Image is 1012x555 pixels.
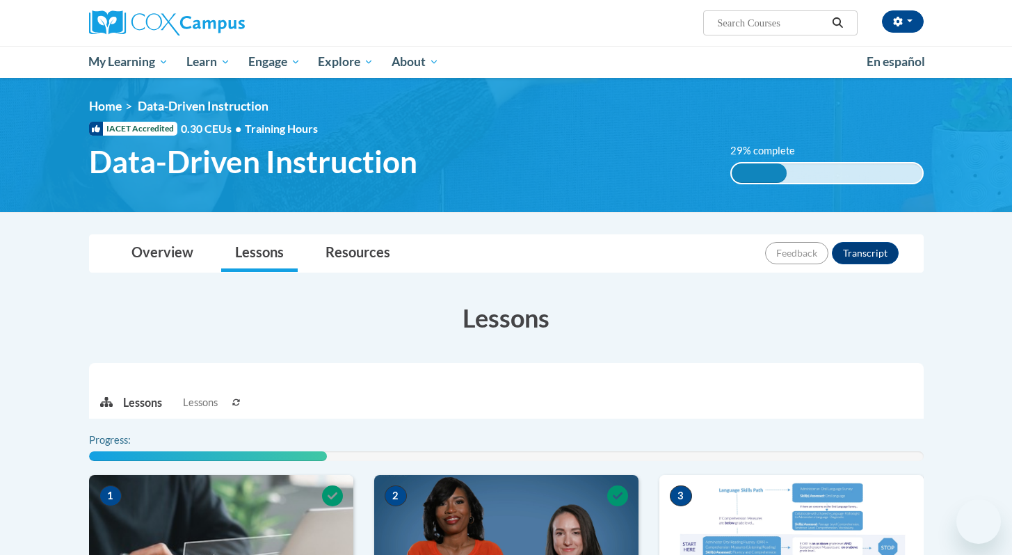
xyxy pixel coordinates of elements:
[827,15,848,31] button: Search
[89,99,122,113] a: Home
[248,54,300,70] span: Engage
[239,46,310,78] a: Engage
[221,235,298,272] a: Lessons
[89,300,924,335] h3: Lessons
[183,395,218,410] span: Lessons
[89,143,417,180] span: Data-Driven Instruction
[385,485,407,506] span: 2
[235,122,241,135] span: •
[181,121,245,136] span: 0.30 CEUs
[882,10,924,33] button: Account Settings
[89,10,353,35] a: Cox Campus
[730,143,810,159] label: 29% complete
[138,99,268,113] span: Data-Driven Instruction
[68,46,945,78] div: Main menu
[88,54,168,70] span: My Learning
[867,54,925,69] span: En español
[716,15,827,31] input: Search Courses
[765,242,828,264] button: Feedback
[89,433,169,448] label: Progress:
[89,10,245,35] img: Cox Campus
[832,242,899,264] button: Transcript
[80,46,178,78] a: My Learning
[732,163,787,183] div: 29% complete
[186,54,230,70] span: Learn
[89,122,177,136] span: IACET Accredited
[245,122,318,135] span: Training Hours
[858,47,934,77] a: En español
[392,54,439,70] span: About
[383,46,448,78] a: About
[956,499,1001,544] iframe: Button to launch messaging window
[118,235,207,272] a: Overview
[123,395,162,410] p: Lessons
[309,46,383,78] a: Explore
[99,485,122,506] span: 1
[318,54,374,70] span: Explore
[177,46,239,78] a: Learn
[670,485,692,506] span: 3
[312,235,404,272] a: Resources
